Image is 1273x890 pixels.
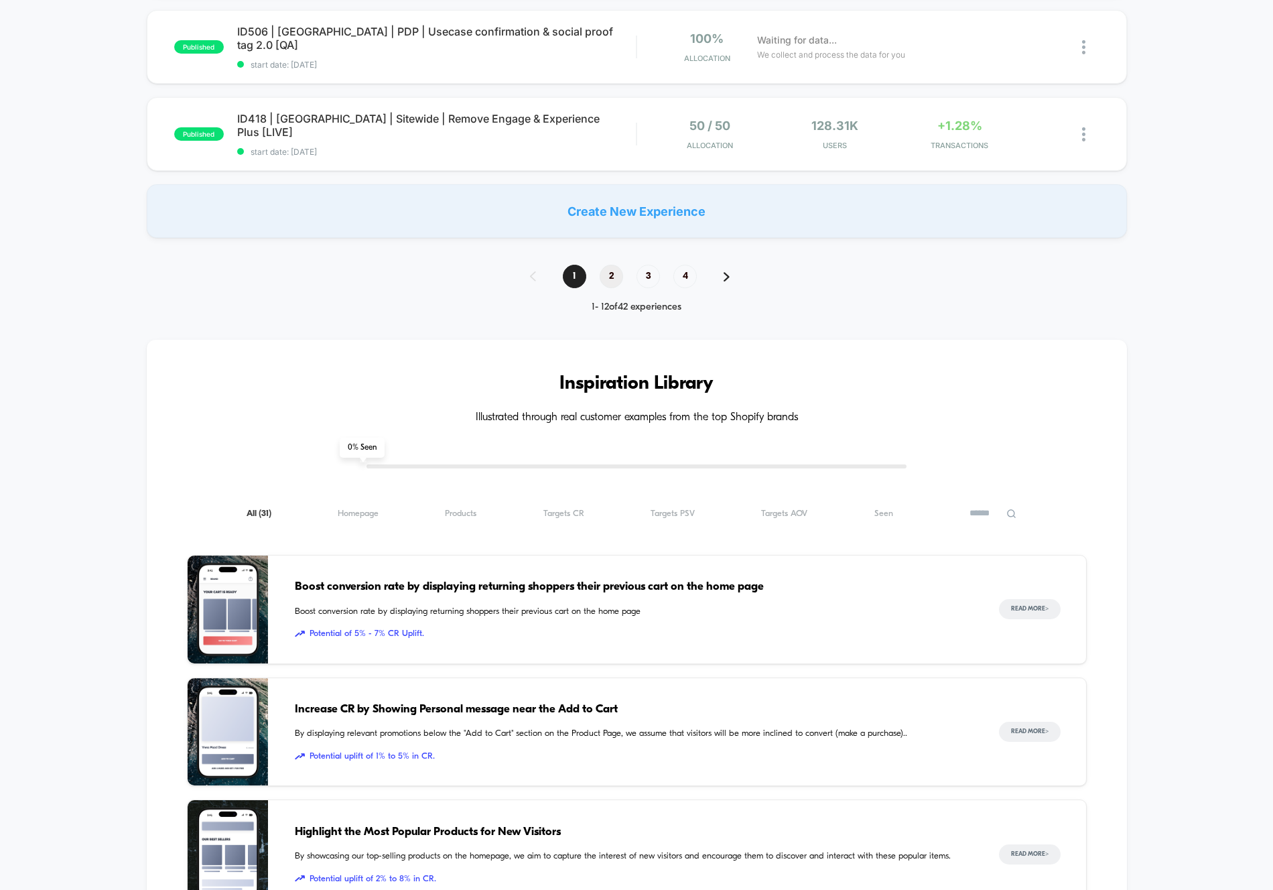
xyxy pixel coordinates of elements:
span: published [174,127,224,141]
span: Potential of 5% - 7% CR Uplift. [295,627,972,641]
span: ID506 | [GEOGRAPHIC_DATA] | PDP | Usecase confirmation & social proof tag 2.0 [QA] [237,25,636,52]
span: Users [775,141,894,150]
span: Boost conversion rate by displaying returning shoppers their previous cart on the home page [295,605,972,619]
button: Read More> [999,599,1061,619]
span: All [247,509,271,519]
span: start date: [DATE] [237,147,636,157]
img: pagination forward [724,272,730,281]
span: Potential uplift of 1% to 5% in CR. [295,750,972,763]
h4: Illustrated through real customer examples from the top Shopify brands [187,411,1087,424]
span: We collect and process the data for you [757,48,905,61]
img: close [1082,40,1085,54]
span: Targets PSV [651,509,695,519]
span: Products [445,509,476,519]
span: 50 / 50 [689,119,730,133]
h3: Inspiration Library [187,373,1087,395]
span: ( 31 ) [259,509,271,518]
span: Targets AOV [761,509,807,519]
span: Allocation [687,141,733,150]
span: 1 [563,265,586,288]
div: 1 - 12 of 42 experiences [517,302,756,313]
img: By displaying relevant promotions below the "Add to Cart" section on the Product Page, we assume ... [188,678,268,786]
span: Seen [874,509,893,519]
span: Potential uplift of 2% to 8% in CR. [295,873,972,886]
span: By showcasing our top-selling products on the homepage, we aim to capture the interest of new vis... [295,850,972,863]
div: Create New Experience [147,184,1127,238]
button: Read More> [999,722,1061,742]
span: By displaying relevant promotions below the "Add to Cart" section on the Product Page, we assume ... [295,727,972,741]
span: start date: [DATE] [237,60,636,70]
span: Increase CR by Showing Personal message near the Add to Cart [295,701,972,718]
span: Highlight the Most Popular Products for New Visitors [295,824,972,841]
span: Allocation [684,54,730,63]
span: ID418 | [GEOGRAPHIC_DATA] | Sitewide | Remove Engage & Experience Plus [LIVE] [237,112,636,139]
span: Waiting for data... [757,33,837,48]
span: Boost conversion rate by displaying returning shoppers their previous cart on the home page [295,578,972,596]
button: Read More> [999,844,1061,865]
span: +1.28% [937,119,982,133]
span: 2 [600,265,623,288]
img: close [1082,127,1085,141]
span: TRANSACTIONS [900,141,1019,150]
span: published [174,40,224,54]
span: 3 [636,265,660,288]
span: Homepage [338,509,379,519]
span: 128.31k [811,119,858,133]
span: Targets CR [543,509,584,519]
span: 100% [690,31,724,46]
img: Boost conversion rate by displaying returning shoppers their previous cart on the home page [188,556,268,663]
span: 4 [673,265,697,288]
span: 0 % Seen [340,438,385,458]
